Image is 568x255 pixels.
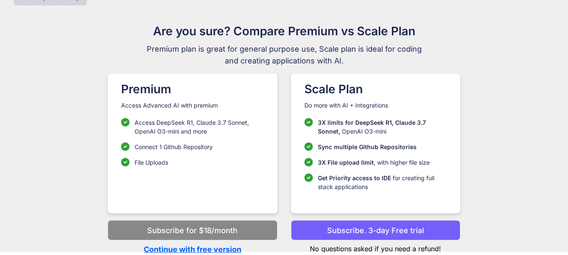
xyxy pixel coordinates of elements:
img: checklist [121,142,129,151]
img: checklist [121,158,129,166]
img: checklist [304,158,313,166]
p: Access Advanced AI with premium [121,101,264,110]
p: Access DeepSeek R1, Claude 3.7 Sonnet, OpenAI O3-mini and more [135,118,264,136]
img: checklist [304,174,313,182]
p: Do more with AI + Integrations [304,101,447,110]
p: File Uploads [135,158,168,167]
img: checklist [304,118,313,126]
span: 3X File upload limit [318,159,374,166]
p: Continue with free version [108,244,277,255]
img: checklist [304,142,313,151]
h1: Premium [121,80,264,98]
h1: Are you sure? Compare Premium vs Scale Plan [143,22,425,40]
p: Subscribe. 3-day Free trial [327,225,424,236]
p: for creating full stack applications [318,174,447,191]
p: Connect 1 Github Repository [135,142,213,151]
span: Premium plan is great for general purpose use, Scale plan is ideal for coding and creating applic... [143,43,425,67]
p: OpenAI O3-mini [318,118,447,136]
button: Subscribe. 3-day Free trial [291,220,460,240]
p: Sync multiple Github Repositories [318,142,417,151]
h1: Scale Plan [304,80,447,98]
p: Subscribe for $18/month [147,225,238,236]
span: 3X limits for DeepSeek R1, Claude 3.7 Sonnet, [318,119,426,135]
span: Get Priority access to IDE [318,174,391,181]
button: Subscribe for $18/month [108,220,277,240]
p: , with higher file size [318,158,430,167]
img: checklist [121,118,129,126]
p: No questions asked if you need a refund! [291,240,460,254]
